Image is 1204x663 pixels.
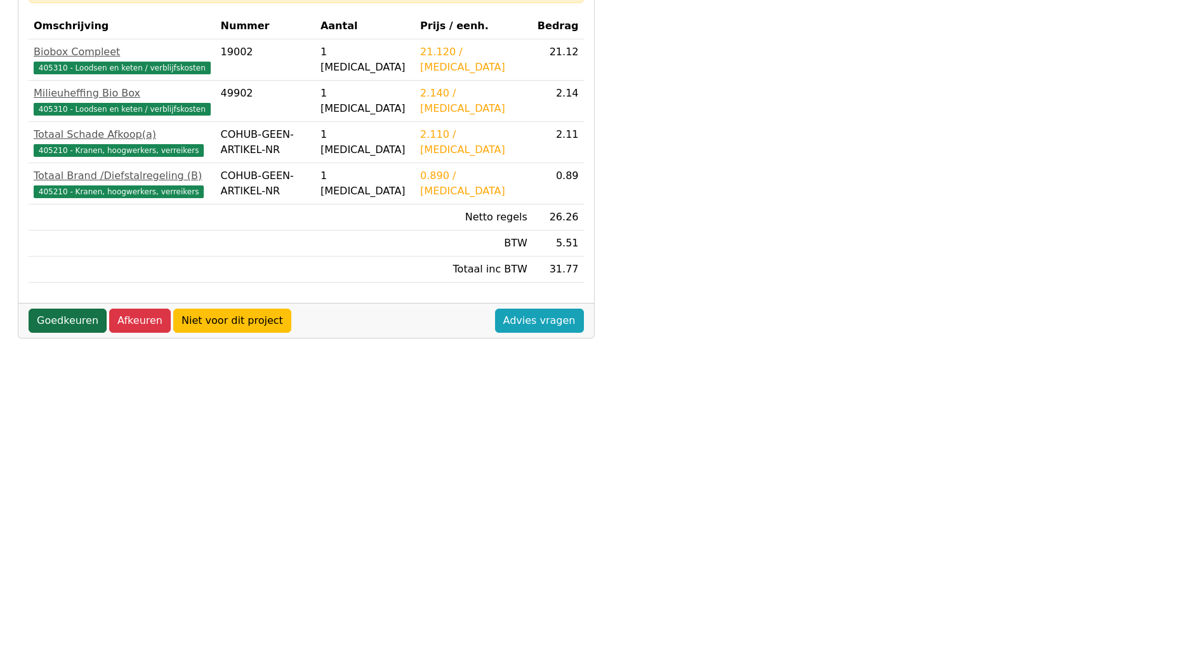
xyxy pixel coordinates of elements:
td: COHUB-GEEN-ARTIKEL-NR [216,122,315,163]
div: 2.140 / [MEDICAL_DATA] [420,86,527,116]
td: BTW [415,231,533,257]
div: 1 [MEDICAL_DATA] [321,168,410,199]
span: 405310 - Loodsen en keten / verblijfskosten [34,62,211,74]
div: 0.890 / [MEDICAL_DATA] [420,168,527,199]
td: 2.11 [533,122,584,163]
td: 21.12 [533,39,584,81]
div: Totaal Schade Afkoop(a) [34,127,211,142]
td: 0.89 [533,163,584,204]
div: 2.110 / [MEDICAL_DATA] [420,127,527,157]
a: Totaal Schade Afkoop(a)405210 - Kranen, hoogwerkers, verreikers [34,127,211,157]
span: 405210 - Kranen, hoogwerkers, verreikers [34,144,204,157]
td: 19002 [216,39,315,81]
th: Nummer [216,13,315,39]
span: 405310 - Loodsen en keten / verblijfskosten [34,103,211,116]
td: COHUB-GEEN-ARTIKEL-NR [216,163,315,204]
th: Prijs / eenh. [415,13,533,39]
a: Goedkeuren [29,309,107,333]
span: 405210 - Kranen, hoogwerkers, verreikers [34,185,204,198]
td: Netto regels [415,204,533,231]
div: Totaal Brand /Diefstalregeling (B) [34,168,211,184]
td: 5.51 [533,231,584,257]
div: 21.120 / [MEDICAL_DATA] [420,44,527,75]
th: Aantal [315,13,415,39]
div: 1 [MEDICAL_DATA] [321,127,410,157]
th: Omschrijving [29,13,216,39]
div: 1 [MEDICAL_DATA] [321,86,410,116]
a: Advies vragen [495,309,584,333]
td: 2.14 [533,81,584,122]
div: Biobox Compleet [34,44,211,60]
a: Biobox Compleet405310 - Loodsen en keten / verblijfskosten [34,44,211,75]
td: 26.26 [533,204,584,231]
td: 31.77 [533,257,584,283]
a: Milieuheffing Bio Box405310 - Loodsen en keten / verblijfskosten [34,86,211,116]
th: Bedrag [533,13,584,39]
td: Totaal inc BTW [415,257,533,283]
td: 49902 [216,81,315,122]
a: Totaal Brand /Diefstalregeling (B)405210 - Kranen, hoogwerkers, verreikers [34,168,211,199]
div: Milieuheffing Bio Box [34,86,211,101]
a: Afkeuren [109,309,171,333]
a: Niet voor dit project [173,309,291,333]
div: 1 [MEDICAL_DATA] [321,44,410,75]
